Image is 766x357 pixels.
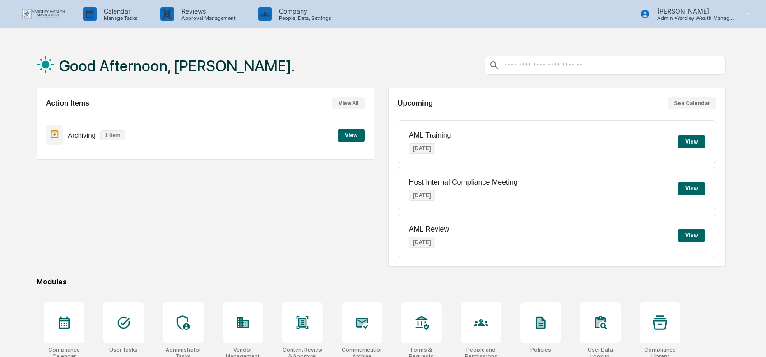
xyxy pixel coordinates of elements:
p: Manage Tasks [97,15,142,21]
p: Archiving [68,131,96,139]
p: Host Internal Compliance Meeting [409,178,518,186]
button: View [678,135,705,148]
img: logo [22,9,65,19]
p: [DATE] [409,143,435,154]
button: View [338,129,365,142]
a: View [338,130,365,139]
button: View All [332,97,365,109]
p: AML Training [409,131,451,139]
p: Reviews [174,7,240,15]
div: Policies [530,347,551,353]
button: View [678,182,705,195]
p: Admin • Yardley Wealth Management [650,15,734,21]
button: View [678,229,705,242]
p: Calendar [97,7,142,15]
iframe: Open customer support [737,327,761,352]
p: [DATE] [409,190,435,201]
p: 1 item [100,130,125,140]
p: People, Data, Settings [272,15,336,21]
p: AML Review [409,225,449,233]
p: [PERSON_NAME] [650,7,734,15]
p: Approval Management [174,15,240,21]
div: User Tasks [109,347,138,353]
div: Modules [37,278,726,286]
h2: Upcoming [398,99,433,107]
button: See Calendar [668,97,716,109]
h1: Good Afternoon, [PERSON_NAME]. [59,57,295,75]
p: Company [272,7,336,15]
h2: Action Items [46,99,89,107]
p: [DATE] [409,237,435,248]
